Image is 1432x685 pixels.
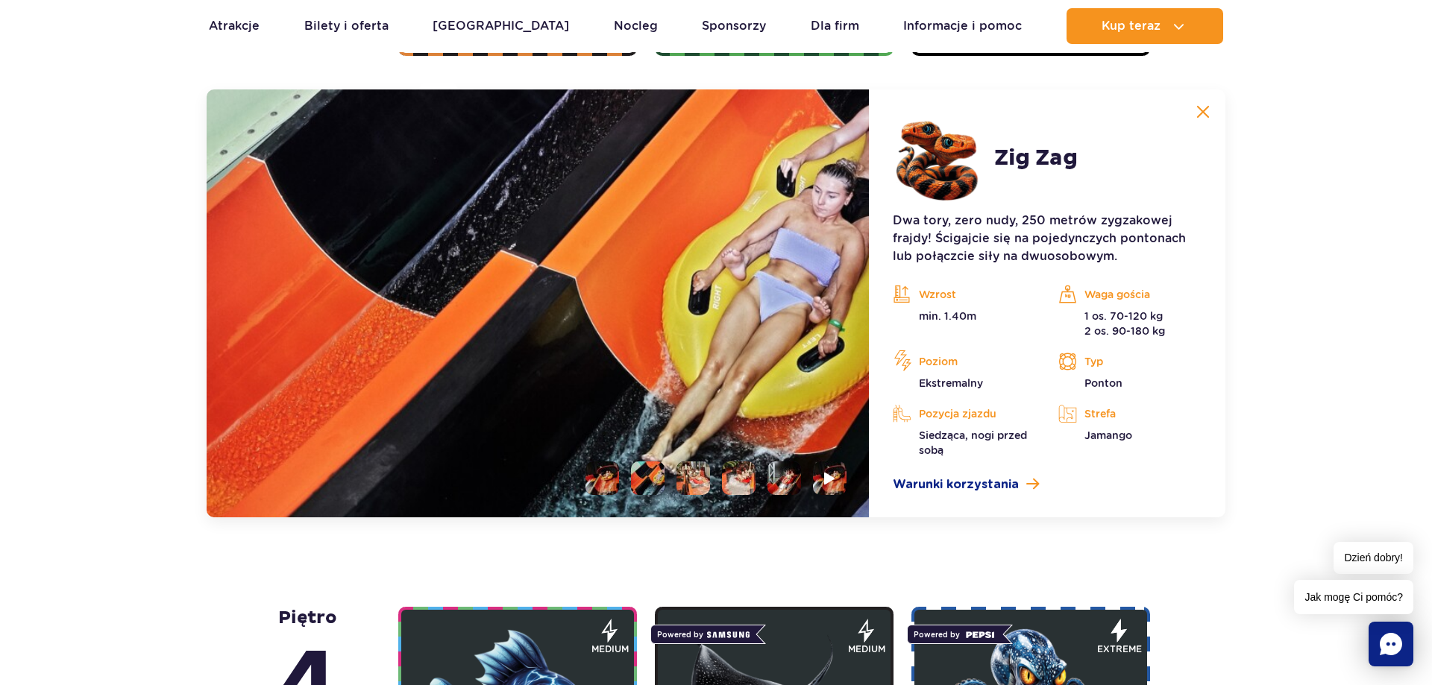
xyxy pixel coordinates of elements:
[702,8,766,44] a: Sponsorzy
[1058,428,1202,443] p: Jamango
[1369,622,1413,666] div: Chat
[650,625,756,644] span: Powered by
[893,476,1202,493] a: Warunki korzystania
[1334,542,1413,574] span: Dzień dobry!
[1097,643,1142,656] span: extreme
[893,350,1036,373] p: Poziom
[994,145,1078,171] h2: Zig Zag
[1294,580,1413,614] span: Jak mogę Ci pomóc?
[304,8,389,44] a: Bilety i oferta
[893,403,1036,425] p: Pozycja zjazdu
[893,428,1036,458] p: Siedząca, nogi przed sobą
[811,8,859,44] a: Dla firm
[1058,403,1202,425] p: Strefa
[591,643,629,656] span: medium
[903,8,1022,44] a: Informacje i pomoc
[893,212,1202,265] p: Dwa tory, zero nudy, 250 metrów zygzakowej frajdy! Ścigajcie się na pojedynczych pontonach lub po...
[893,476,1019,493] span: Warunki korzystania
[848,643,885,656] span: medium
[893,309,1036,323] p: min. 1.40m
[433,8,569,44] a: [GEOGRAPHIC_DATA]
[893,283,1036,306] p: Wzrost
[1058,350,1202,373] p: Typ
[1102,19,1161,33] span: Kup teraz
[907,625,1003,644] span: Powered by
[1058,376,1202,391] p: Ponton
[893,376,1036,391] p: Ekstremalny
[209,8,260,44] a: Atrakcje
[614,8,658,44] a: Nocleg
[1058,283,1202,306] p: Waga gościa
[1067,8,1223,44] button: Kup teraz
[1058,309,1202,338] p: 1 os. 70-120 kg 2 os. 90-180 kg
[893,113,982,203] img: 683e9d18e24cb188547945.png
